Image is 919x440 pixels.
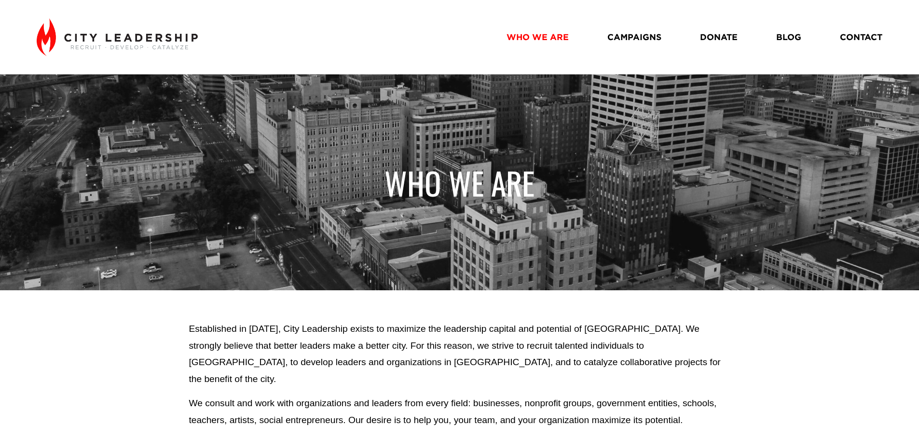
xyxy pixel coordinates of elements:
a: DONATE [700,28,738,45]
a: CONTACT [840,28,882,45]
a: CAMPAIGNS [607,28,661,45]
p: Established in [DATE], City Leadership exists to maximize the leadership capital and potential of... [189,321,730,387]
a: WHO WE ARE [507,28,569,45]
img: City Leadership - Recruit. Develop. Catalyze. [37,18,197,56]
p: We consult and work with organizations and leaders from every field: businesses, nonprofit groups... [189,395,730,428]
a: BLOG [776,28,801,45]
h1: WHO WE ARE [189,164,730,202]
